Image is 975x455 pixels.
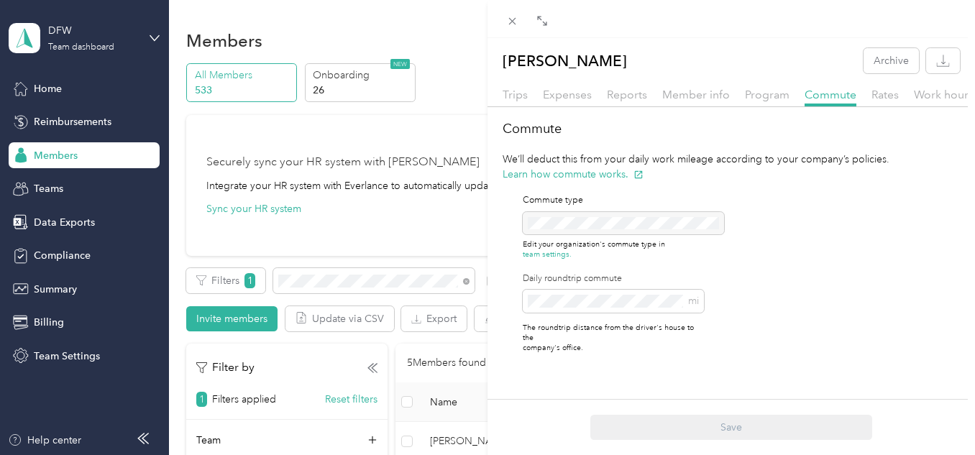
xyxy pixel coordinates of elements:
[503,88,528,101] span: Trips
[871,88,899,101] span: Rates
[745,88,789,101] span: Program
[607,88,647,101] span: Reports
[864,48,919,73] button: Archive
[523,323,704,353] p: The roundtrip distance from the driver's house to the company's office.
[523,194,704,207] p: Commute type
[662,88,730,101] span: Member info
[805,88,856,101] span: Commute
[688,295,699,307] span: mi
[503,152,960,182] p: We’ll deduct this from your daily work mileage according to your company’s policies.
[503,48,627,73] p: [PERSON_NAME]
[894,374,975,455] iframe: Everlance-gr Chat Button Frame
[543,88,592,101] span: Expenses
[503,119,960,139] h2: Commute
[503,167,644,182] button: Learn how commute works.
[523,239,704,259] p: Edit your organization's commute type in
[523,249,572,259] button: team settings.
[914,88,974,101] span: Work hours
[523,272,704,285] label: Daily roundtrip commute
